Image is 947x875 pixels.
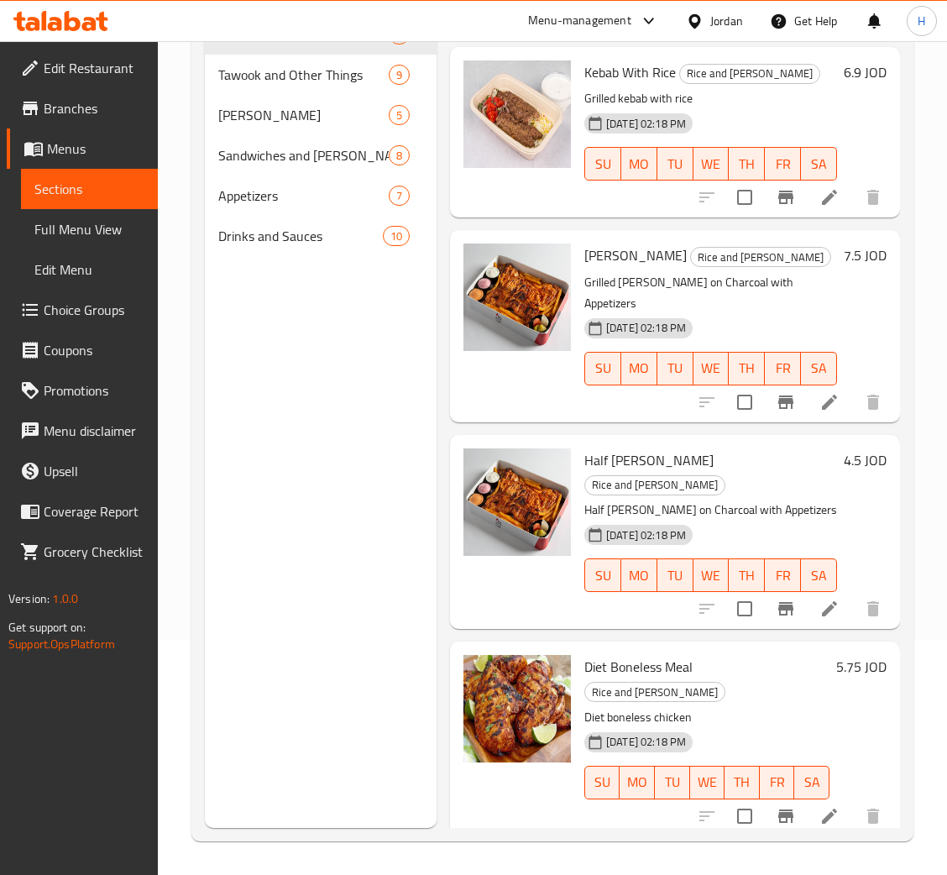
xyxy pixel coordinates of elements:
[794,766,829,799] button: SA
[727,180,762,215] span: Select to update
[819,599,840,619] a: Edit menu item
[765,352,801,385] button: FR
[218,186,389,206] div: Appetizers
[218,145,389,165] span: Sandwiches and [PERSON_NAME]
[836,655,887,679] h6: 5.75 JOD
[34,179,144,199] span: Sections
[626,770,648,794] span: MO
[801,558,837,592] button: SA
[853,382,893,422] button: delete
[218,105,389,125] span: [PERSON_NAME]
[801,352,837,385] button: SA
[390,67,409,83] span: 9
[693,147,730,181] button: WE
[729,558,765,592] button: TH
[697,770,719,794] span: WE
[766,796,806,836] button: Branch-specific-item
[463,655,571,762] img: Diet Boneless Meal
[918,12,925,30] span: H
[218,65,389,85] span: Tawook and Other Things
[657,147,693,181] button: TU
[584,654,693,679] span: Diet Boneless Meal
[584,60,676,85] span: Kebab With Rice
[8,616,86,638] span: Get support on:
[735,152,758,176] span: TH
[735,356,758,380] span: TH
[44,461,144,481] span: Upsell
[584,475,725,495] div: Rice and Farooj
[765,147,801,181] button: FR
[7,411,158,451] a: Menu disclaimer
[463,60,571,168] img: Kebab With Rice
[7,330,158,370] a: Coupons
[7,532,158,572] a: Grocery Checklist
[7,491,158,532] a: Coverage Report
[691,248,830,267] span: Rice and [PERSON_NAME]
[205,176,437,216] div: Appetizers7
[801,147,837,181] button: SA
[628,563,651,588] span: MO
[584,500,837,521] p: Half [PERSON_NAME] on Charcoal with Appetizers
[853,177,893,217] button: delete
[383,226,410,246] div: items
[621,147,657,181] button: MO
[772,152,794,176] span: FR
[390,107,409,123] span: 5
[390,188,409,204] span: 7
[844,60,887,84] h6: 6.9 JOD
[205,8,437,263] nav: Menu sections
[205,95,437,135] div: [PERSON_NAME]5
[584,707,829,728] p: Diet boneless chicken
[657,352,693,385] button: TU
[599,734,693,750] span: [DATE] 02:18 PM
[463,244,571,351] img: Farooj Abo Al-Abd
[819,187,840,207] a: Edit menu item
[690,766,725,799] button: WE
[218,226,383,246] span: Drinks and Sauces
[7,370,158,411] a: Promotions
[592,770,613,794] span: SU
[710,12,743,30] div: Jordan
[620,766,655,799] button: MO
[44,340,144,360] span: Coupons
[463,448,571,556] img: Half Farooj Abu Al-Abd
[628,152,651,176] span: MO
[808,356,830,380] span: SA
[772,356,794,380] span: FR
[592,356,615,380] span: SU
[585,475,725,495] span: Rice and [PERSON_NAME]
[801,770,823,794] span: SA
[621,352,657,385] button: MO
[584,448,714,473] span: Half [PERSON_NAME]
[621,558,657,592] button: MO
[389,186,410,206] div: items
[7,88,158,128] a: Branches
[44,380,144,401] span: Promotions
[47,139,144,159] span: Menus
[44,542,144,562] span: Grocery Checklist
[664,356,687,380] span: TU
[44,300,144,320] span: Choice Groups
[44,98,144,118] span: Branches
[8,633,115,655] a: Support.OpsPlatform
[21,169,158,209] a: Sections
[585,683,725,702] span: Rice and [PERSON_NAME]
[584,352,621,385] button: SU
[731,770,753,794] span: TH
[599,527,693,543] span: [DATE] 02:18 PM
[657,558,693,592] button: TU
[844,244,887,267] h6: 7.5 JOD
[700,356,723,380] span: WE
[389,105,410,125] div: items
[729,352,765,385] button: TH
[34,259,144,280] span: Edit Menu
[772,563,794,588] span: FR
[690,247,831,267] div: Rice and Farooj
[766,770,788,794] span: FR
[693,558,730,592] button: WE
[584,147,621,181] button: SU
[727,385,762,420] span: Select to update
[844,448,887,472] h6: 4.5 JOD
[21,249,158,290] a: Edit Menu
[700,563,723,588] span: WE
